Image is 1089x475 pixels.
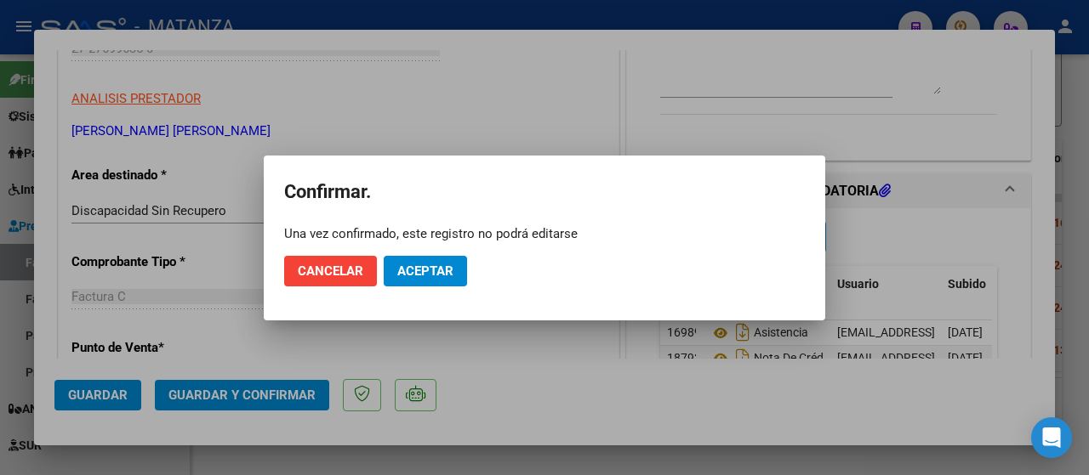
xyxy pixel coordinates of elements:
[284,176,805,208] h2: Confirmar.
[1031,417,1072,458] div: Open Intercom Messenger
[284,225,805,242] div: Una vez confirmado, este registro no podrá editarse
[384,256,467,286] button: Aceptar
[397,263,453,279] span: Aceptar
[284,256,377,286] button: Cancelar
[298,263,363,279] span: Cancelar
